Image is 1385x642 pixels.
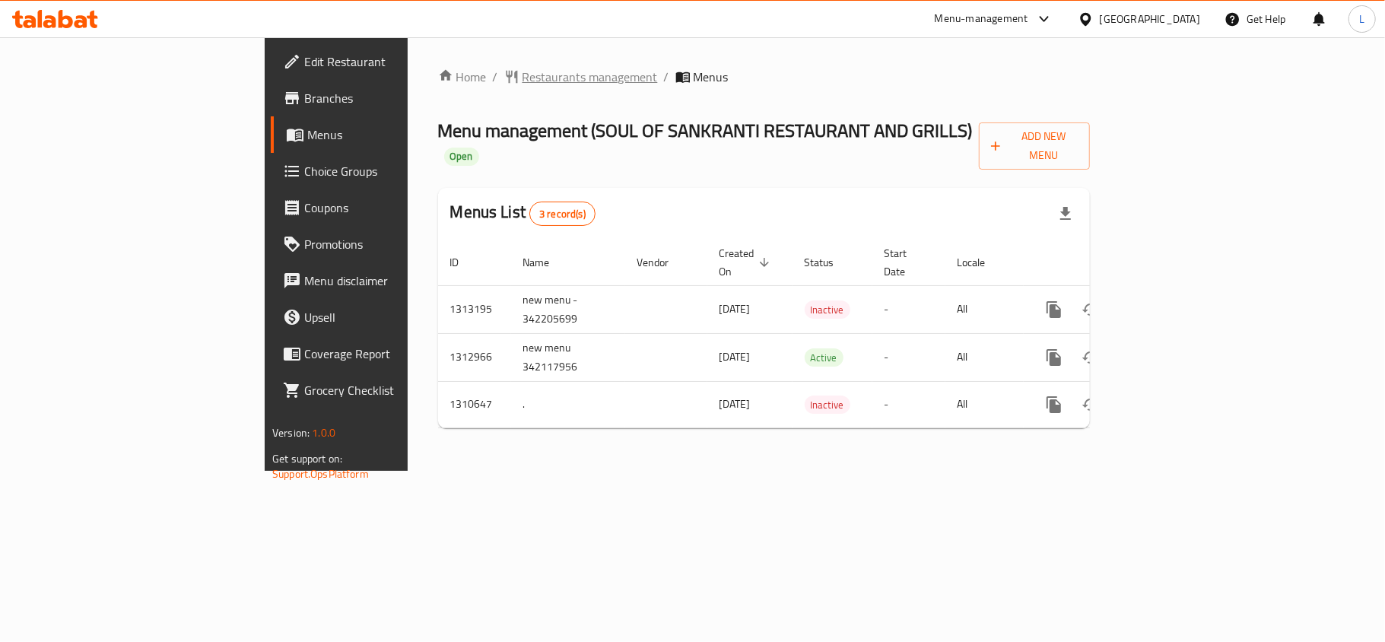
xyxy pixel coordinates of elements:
span: L [1359,11,1364,27]
span: Choice Groups [304,162,484,180]
a: Promotions [271,226,496,262]
li: / [664,68,669,86]
div: Export file [1047,195,1084,232]
span: Coupons [304,199,484,217]
span: [DATE] [720,347,751,367]
span: Edit Restaurant [304,52,484,71]
span: Branches [304,89,484,107]
a: Branches [271,80,496,116]
a: Grocery Checklist [271,372,496,408]
span: 1.0.0 [312,423,335,443]
div: Inactive [805,396,850,414]
a: Menu disclaimer [271,262,496,299]
div: Menu-management [935,10,1028,28]
th: Actions [1024,240,1194,286]
a: Upsell [271,299,496,335]
button: more [1036,339,1072,376]
span: Inactive [805,301,850,319]
span: Menus [694,68,729,86]
a: Restaurants management [504,68,658,86]
span: Grocery Checklist [304,381,484,399]
a: Coupons [271,189,496,226]
span: Created On [720,244,774,281]
span: Start Date [885,244,927,281]
span: Upsell [304,308,484,326]
div: Total records count [529,202,596,226]
span: Menus [307,126,484,144]
a: Edit Restaurant [271,43,496,80]
span: [DATE] [720,394,751,414]
span: Status [805,253,854,272]
td: new menu 342117956 [511,333,625,381]
span: Locale [958,253,1005,272]
nav: breadcrumb [438,68,1090,86]
span: 3 record(s) [530,207,595,221]
span: Version: [272,423,310,443]
span: [DATE] [720,299,751,319]
td: - [872,381,945,427]
span: Promotions [304,235,484,253]
span: Menu disclaimer [304,272,484,290]
button: Add New Menu [979,122,1090,170]
button: Change Status [1072,386,1109,423]
a: Coverage Report [271,335,496,372]
td: All [945,333,1024,381]
h2: Menus List [450,201,596,226]
div: Active [805,348,843,367]
span: Name [523,253,570,272]
span: Get support on: [272,449,342,469]
table: enhanced table [438,240,1194,428]
a: Choice Groups [271,153,496,189]
td: All [945,285,1024,333]
td: . [511,381,625,427]
div: Inactive [805,300,850,319]
span: Active [805,349,843,367]
span: Vendor [637,253,689,272]
td: All [945,381,1024,427]
span: Add New Menu [991,127,1078,165]
button: Change Status [1072,339,1109,376]
a: Support.OpsPlatform [272,464,369,484]
a: Menus [271,116,496,153]
span: Restaurants management [523,68,658,86]
td: new menu - 342205699 [511,285,625,333]
span: Inactive [805,396,850,414]
span: Coverage Report [304,345,484,363]
td: - [872,285,945,333]
button: Change Status [1072,291,1109,328]
button: more [1036,386,1072,423]
div: [GEOGRAPHIC_DATA] [1100,11,1200,27]
button: more [1036,291,1072,328]
td: - [872,333,945,381]
span: ID [450,253,479,272]
span: Menu management ( SOUL OF SANKRANTI RESTAURANT AND GRILLS ) [438,113,973,148]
